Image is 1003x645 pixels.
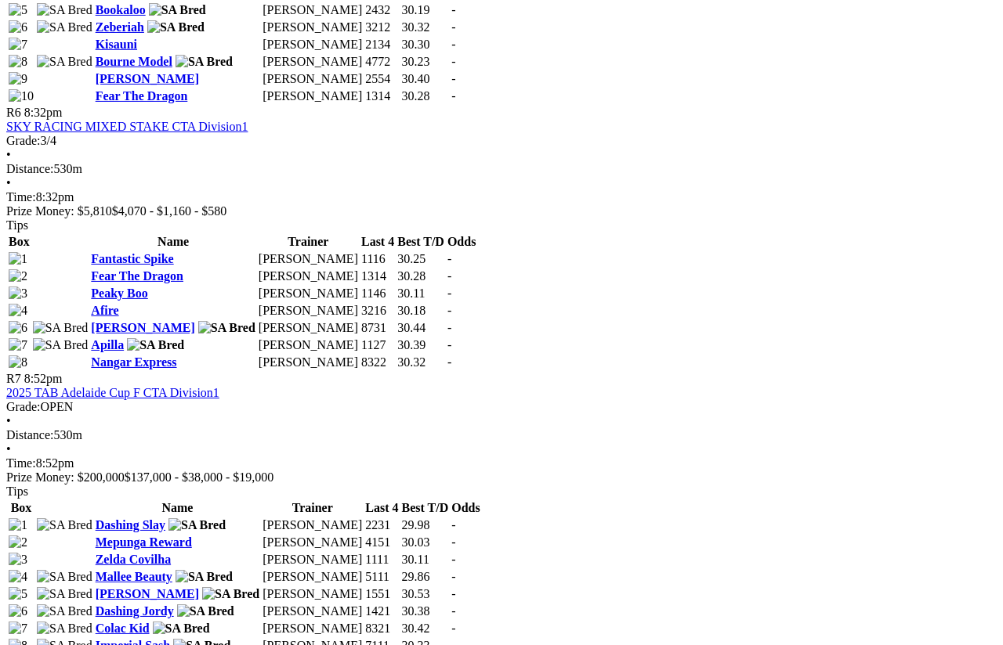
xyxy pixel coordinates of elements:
img: SA Bred [198,321,255,335]
span: R7 [6,372,21,385]
img: 4 [9,304,27,318]
img: SA Bred [37,570,92,584]
td: [PERSON_NAME] [262,37,363,52]
td: [PERSON_NAME] [262,54,363,70]
div: Prize Money: $200,000 [6,470,997,485]
img: 3 [9,286,27,301]
img: SA Bred [33,338,89,352]
td: [PERSON_NAME] [258,337,359,353]
img: 7 [9,38,27,52]
span: Grade: [6,400,41,413]
td: [PERSON_NAME] [262,586,363,602]
td: 4772 [364,54,399,70]
td: 1146 [360,286,395,301]
th: Odds [447,234,476,250]
span: • [6,148,11,161]
td: [PERSON_NAME] [258,268,359,284]
span: - [451,89,455,103]
span: 8:32pm [24,106,63,119]
img: 1 [9,518,27,532]
span: • [6,176,11,189]
img: SA Bred [168,518,226,532]
span: - [447,304,451,317]
div: Prize Money: $5,810 [6,204,997,218]
div: 8:32pm [6,190,997,204]
td: 3216 [360,303,395,319]
a: Fear The Dragon [96,89,188,103]
td: [PERSON_NAME] [262,71,363,87]
span: - [447,321,451,334]
img: 8 [9,355,27,369]
span: • [6,442,11,456]
td: 2134 [364,37,399,52]
td: 2554 [364,71,399,87]
td: 30.11 [396,286,445,301]
a: Dashing Slay [96,518,165,531]
td: 1111 [364,552,399,568]
span: Grade: [6,134,41,147]
img: SA Bred [177,604,234,618]
td: [PERSON_NAME] [258,286,359,301]
td: 1421 [364,604,399,619]
td: [PERSON_NAME] [258,320,359,336]
img: SA Bred [176,55,233,69]
td: 30.28 [396,268,445,284]
a: Colac Kid [96,622,150,635]
img: 6 [9,20,27,34]
td: [PERSON_NAME] [262,535,363,550]
a: [PERSON_NAME] [96,587,199,600]
a: Afire [91,304,118,317]
span: - [451,3,455,16]
a: Zeberiah [96,20,144,34]
img: 4 [9,570,27,584]
span: Tips [6,218,28,232]
a: Fantastic Spike [91,252,173,265]
td: 30.23 [401,54,450,70]
img: 2 [9,535,27,550]
td: 30.42 [401,621,450,636]
a: Nangar Express [91,355,176,369]
td: 30.25 [396,251,445,267]
span: Box [9,235,30,248]
img: 8 [9,55,27,69]
a: SKY RACING MIXED STAKE CTA Division1 [6,120,248,133]
th: Odds [451,500,480,516]
img: 1 [9,252,27,266]
th: Last 4 [364,500,399,516]
a: Apilla [91,338,124,351]
span: - [451,604,455,618]
span: $4,070 - $1,160 - $580 [112,204,227,218]
span: Box [11,501,32,514]
span: - [451,38,455,51]
span: - [447,338,451,351]
img: 3 [9,553,27,567]
td: [PERSON_NAME] [258,251,359,267]
span: Distance: [6,162,53,175]
th: Best T/D [401,500,450,516]
a: Fear The Dragon [91,269,183,283]
img: SA Bred [33,321,89,335]
span: - [451,55,455,68]
span: - [451,535,455,549]
td: 8731 [360,320,395,336]
td: [PERSON_NAME] [258,303,359,319]
span: - [447,269,451,283]
img: SA Bred [149,3,206,17]
img: SA Bred [37,55,92,69]
span: • [6,414,11,427]
div: 8:52pm [6,456,997,470]
td: 5111 [364,569,399,585]
span: - [451,622,455,635]
img: SA Bred [37,622,92,636]
td: 30.19 [401,2,450,18]
a: Bookaloo [96,3,146,16]
td: 30.32 [401,20,450,35]
td: 2432 [364,2,399,18]
td: 8322 [360,355,395,370]
td: 4151 [364,535,399,550]
td: 30.11 [401,552,450,568]
a: Dashing Jordy [96,604,174,618]
a: Kisauni [96,38,137,51]
td: 30.03 [401,535,450,550]
img: 6 [9,321,27,335]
